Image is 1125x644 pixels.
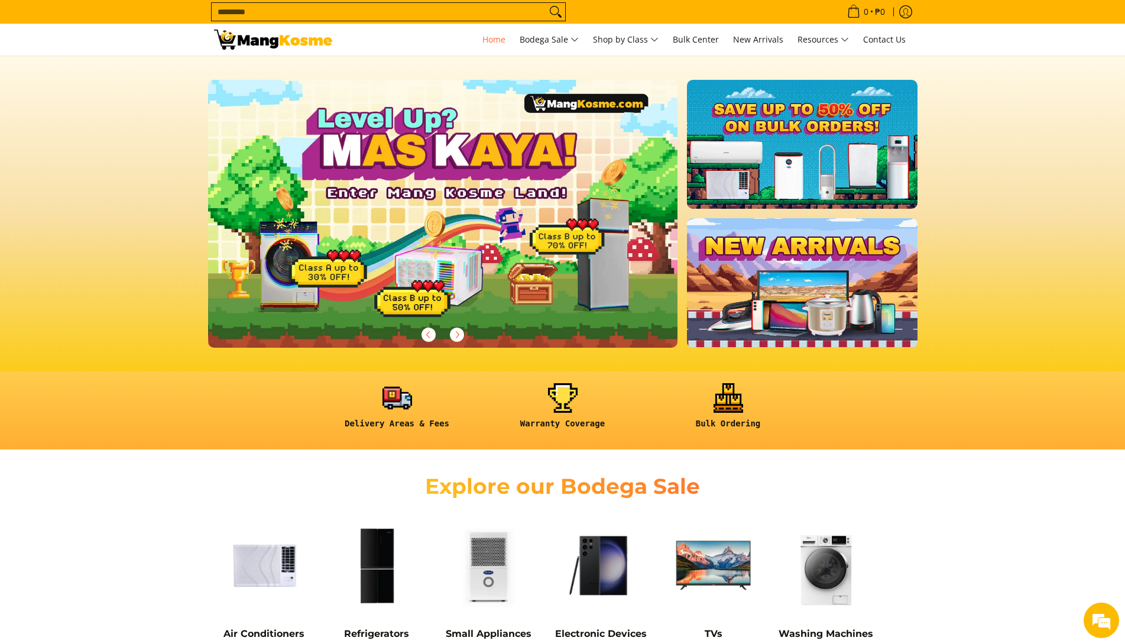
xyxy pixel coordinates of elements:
a: Small Appliances [446,628,531,639]
img: Mang Kosme: Your Home Appliances Warehouse Sale Partner! [214,30,332,50]
span: Resources [797,33,849,47]
img: Gaming desktop banner [208,80,678,348]
a: <h6><strong>Delivery Areas & Fees</strong></h6> [320,383,474,438]
img: Electronic Devices [551,515,651,616]
span: ₱0 [873,8,887,16]
img: Air Conditioners [214,515,315,616]
span: Bodega Sale [520,33,579,47]
h2: Explore our Bodega Sale [391,473,734,500]
a: Home [476,24,511,56]
img: Cookers [888,515,988,616]
img: Washing Machines [776,515,876,616]
a: Refrigerators [344,628,409,639]
a: Electronic Devices [555,628,647,639]
a: Resources [792,24,855,56]
span: 0 [862,8,870,16]
a: Bodega Sale [514,24,585,56]
span: • [844,5,889,18]
img: TVs [663,515,764,616]
button: Next [444,322,470,348]
a: TVs [705,628,722,639]
button: Previous [416,322,442,348]
img: Small Appliances [439,515,539,616]
a: <h6><strong>Bulk Ordering</strong></h6> [651,383,805,438]
span: Shop by Class [593,33,659,47]
a: Air Conditioners [223,628,304,639]
img: Refrigerators [326,515,427,616]
span: Bulk Center [673,34,719,45]
a: Contact Us [857,24,912,56]
nav: Main Menu [344,24,912,56]
a: <h6><strong>Warranty Coverage</strong></h6> [486,383,640,438]
span: Home [482,34,505,45]
span: New Arrivals [733,34,783,45]
a: Shop by Class [587,24,664,56]
a: New Arrivals [727,24,789,56]
a: Bulk Center [667,24,725,56]
a: Washing Machines [779,628,873,639]
span: Contact Us [863,34,906,45]
button: Search [546,3,565,21]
